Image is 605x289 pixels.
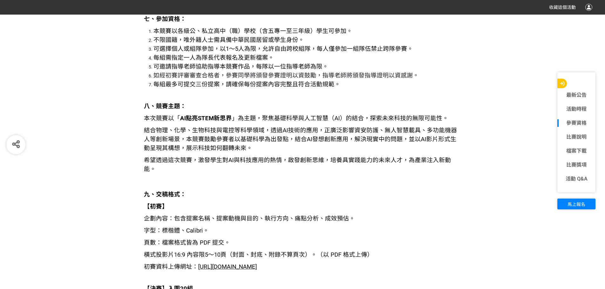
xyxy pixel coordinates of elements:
span: 字型：標楷體、Calibri。 [144,227,209,234]
span: 初賽資料上傳網址： [144,263,198,270]
span: 企劃內容：包含提案名稱、提案動機與目的、執行方向、痛點分析、成效預估。 [144,215,355,222]
a: 活動 Q&A [557,175,595,183]
span: 本次競賽以「 」為主題，聚焦基礎科學與人工智慧（AI）的結合，探索未來科技的無限可能性。 [144,115,448,122]
span: 可選擇個人或組隊參加，以1～5人為限，允許自由跨校組隊，每人僅參加一組隊伍禁止跨隊參賽。 [153,45,413,52]
a: 最新公告 [557,91,595,99]
span: 每組最多可提交三份提案，請確保每份提案內容完整且符合活動規範。 [153,81,340,88]
span: 橫式投影片16:9 內容限5～10頁（封面、封底、附錄不算頁次）。（以 PDF 格式上傳） [144,251,373,258]
span: [URL][DOMAIN_NAME] [198,263,257,270]
a: 比賽說明 [557,133,595,141]
a: 比賽獎項 [557,161,595,169]
span: 收藏這個活動 [549,5,576,10]
a: 參賽資格 [557,119,595,127]
span: 希望透過這次競賽，激發學生對AI與科技應用的熱情，啟發創新思維，培養具實踐能力的未來人才，為產業注入新動能。 [144,157,451,173]
strong: 【初賽】 [144,203,168,210]
strong: 七、參加資格： [144,16,186,23]
span: 可邀請指導老師協助指導本競賽作品，每隊以一位指導老師為限。 [153,63,328,70]
strong: 八、競賽主題： [144,103,186,110]
span: 結合物理、化學、生物科技與電控等科學領域，透過AI技術的應用，正廣泛影響資安防護、無人智慧載具、多功能機器人等創新場景，本競賽鼓勵參賽者以基礎科學為出發點，結合AI發想創新應用，解決現實中的問題... [144,127,457,152]
a: [URL][DOMAIN_NAME] [198,265,257,270]
span: 本競賽以各級公、私立高中（職）學校（含五專一至三年級）學生可參加。 [153,28,353,35]
span: 每組需指定一人為隊長代表報名及更新檔案。 [153,54,274,61]
span: 馬上報名 [568,202,585,207]
span: 不限國籍，唯外籍人士需具備中華民國居留或學生身份。 [153,36,304,43]
span: 如經初賽評審審查合格者，參賽同學將頒發參賽證明以資鼓勵，指導老師將頒發指導證明以資感謝。 [153,72,419,79]
strong: AI點亮STEM新思界 [180,115,232,122]
span: 頁數：檔案格式皆為 PDF 提交。 [144,239,230,246]
a: 檔案下載 [557,147,595,155]
button: 馬上報名 [557,199,595,209]
strong: 九、交稿格式： [144,191,186,198]
a: 活動時程 [557,105,595,113]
